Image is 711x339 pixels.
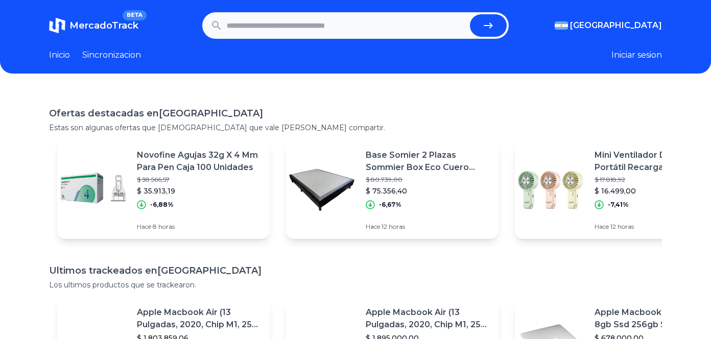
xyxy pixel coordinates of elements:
img: Featured image [286,154,358,226]
img: MercadoTrack [49,17,65,34]
p: -7,41% [608,201,629,209]
img: Argentina [555,21,568,30]
p: Apple Macbook Air (13 Pulgadas, 2020, Chip M1, 256 Gb De Ssd, 8 Gb De Ram) - Plata [137,306,262,331]
p: Novofine Agujas 32g X 4 Mm Para Pen Caja 100 Unidades [137,149,262,174]
p: Los ultimos productos que se trackearon. [49,280,662,290]
span: BETA [123,10,147,20]
button: [GEOGRAPHIC_DATA] [555,19,662,32]
p: -6,67% [379,201,401,209]
h1: Ofertas destacadas en [GEOGRAPHIC_DATA] [49,106,662,120]
p: Apple Macbook Air (13 Pulgadas, 2020, Chip M1, 256 Gb De Ssd, 8 Gb De Ram) - Plata [366,306,490,331]
p: $ 80.739,00 [366,176,490,184]
span: MercadoTrack [69,20,138,31]
a: Featured imageBase Somier 2 Plazas Sommier Box Eco Cuero 140x190 Alto 32$ 80.739,00$ 75.356,40-6,... [286,141,499,239]
p: Hace 12 horas [366,223,490,231]
p: $ 35.913,19 [137,186,262,196]
p: Base Somier 2 Plazas Sommier Box Eco Cuero 140x190 Alto 32 [366,149,490,174]
h1: Ultimos trackeados en [GEOGRAPHIC_DATA] [49,263,662,278]
span: [GEOGRAPHIC_DATA] [570,19,662,32]
p: -6,88% [150,201,174,209]
button: Iniciar sesion [611,49,662,61]
p: Hace 8 horas [137,223,262,231]
p: Estas son algunas ofertas que [DEMOGRAPHIC_DATA] que vale [PERSON_NAME] compartir. [49,123,662,133]
p: $ 75.356,40 [366,186,490,196]
a: Inicio [49,49,70,61]
img: Featured image [57,154,129,226]
p: $ 38.566,57 [137,176,262,184]
a: MercadoTrackBETA [49,17,138,34]
a: Featured imageNovofine Agujas 32g X 4 Mm Para Pen Caja 100 Unidades$ 38.566,57$ 35.913,19-6,88%Ha... [57,141,270,239]
a: Sincronizacion [82,49,141,61]
img: Featured image [515,154,586,226]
